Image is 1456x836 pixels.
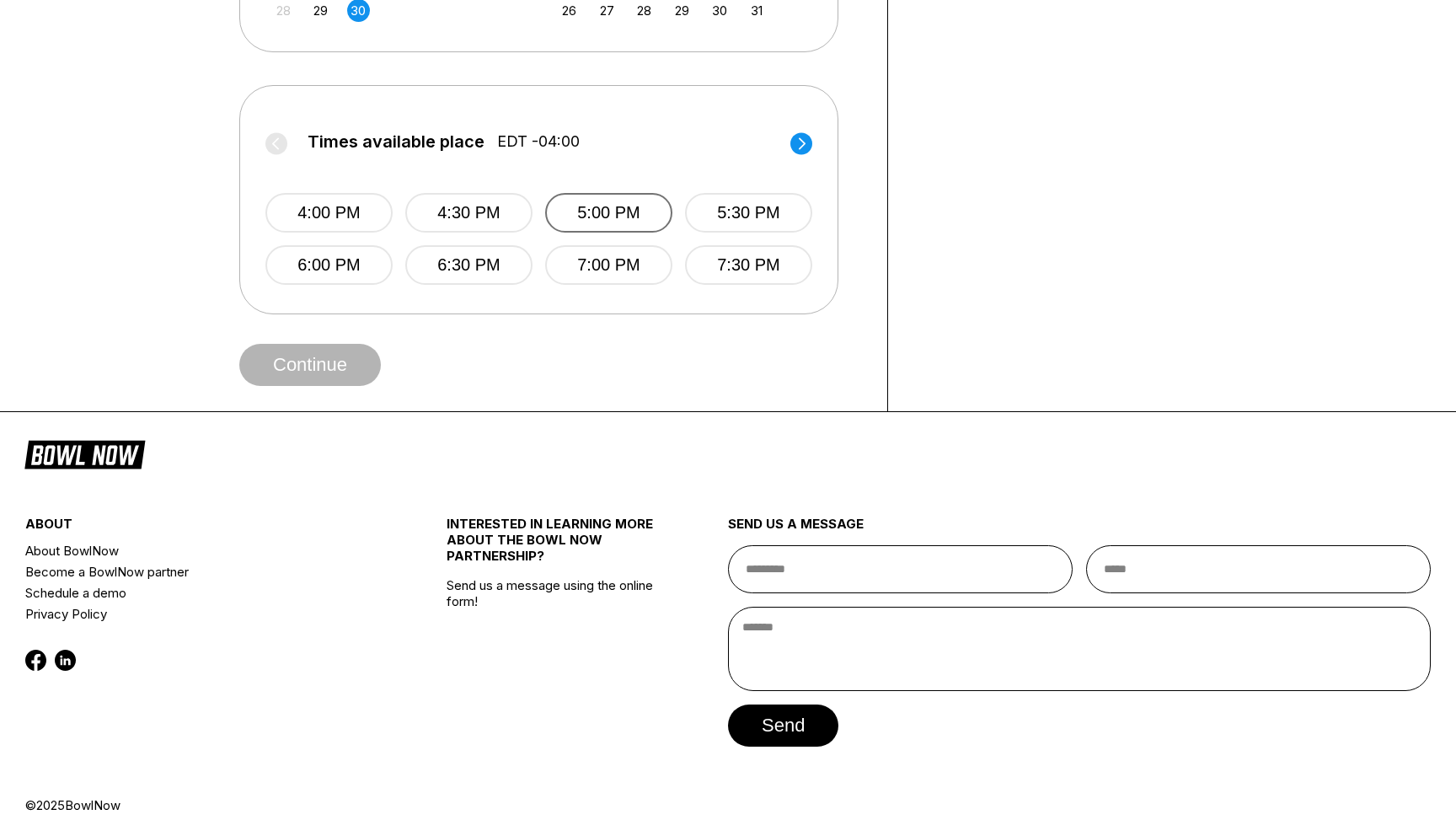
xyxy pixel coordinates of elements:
div: INTERESTED IN LEARNING MORE ABOUT THE BOWL NOW PARTNERSHIP? [447,516,657,577]
div: send us a message [728,516,1431,545]
button: 6:00 PM [265,245,393,285]
button: 6:30 PM [405,245,533,285]
button: 7:30 PM [685,245,812,285]
div: © 2025 BowlNow [25,797,1431,813]
span: Times available place [308,132,484,151]
button: 5:30 PM [685,193,812,233]
span: EDT -04:00 [497,132,580,151]
button: 5:00 PM [545,193,672,233]
div: about [25,516,377,540]
button: 4:00 PM [265,193,393,233]
a: Become a BowlNow partner [25,561,377,582]
a: Privacy Policy [25,603,377,624]
div: Send us a message using the online form! [447,479,657,797]
a: Schedule a demo [25,582,377,603]
a: About BowlNow [25,540,377,561]
button: send [728,705,838,747]
button: 4:30 PM [405,193,533,233]
button: 7:00 PM [545,245,672,285]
